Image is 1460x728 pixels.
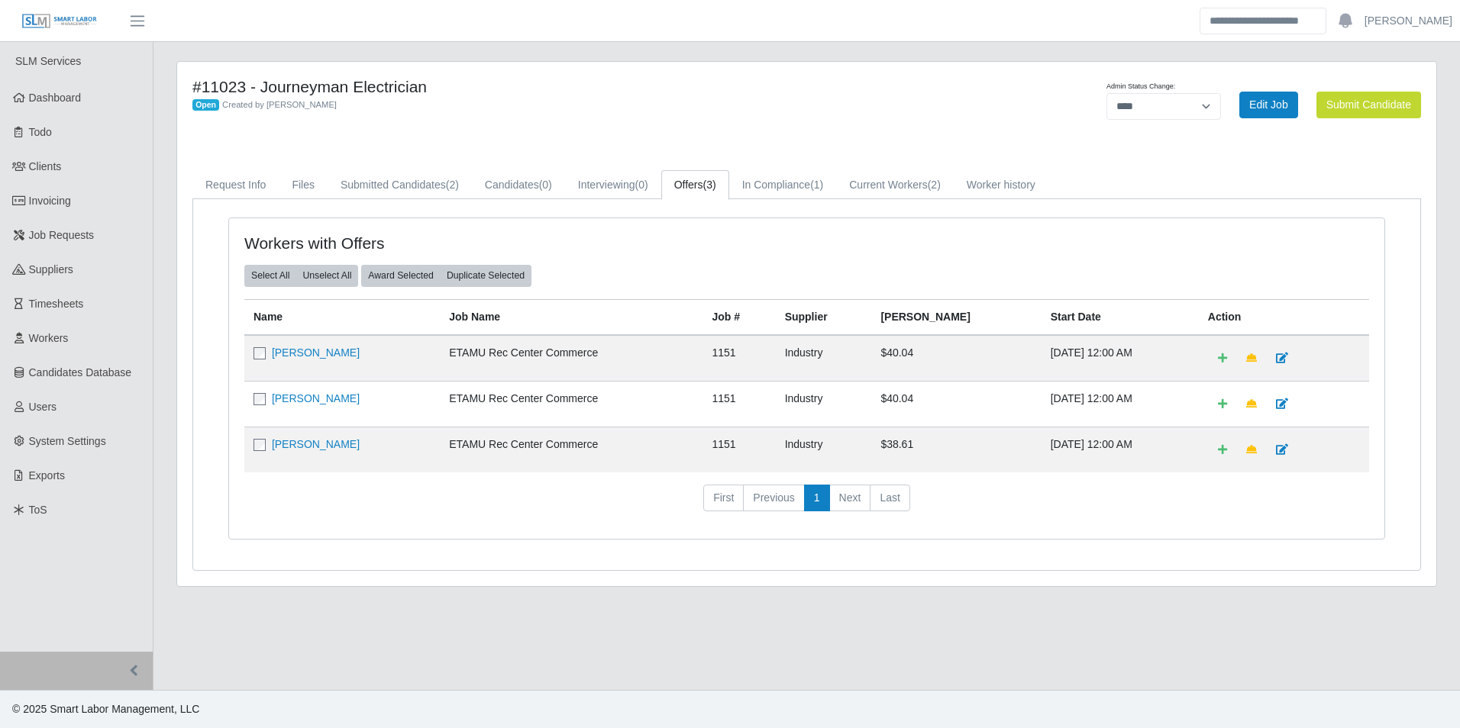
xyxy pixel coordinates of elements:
[29,435,106,447] span: System Settings
[776,381,872,427] td: Industry
[836,170,954,200] a: Current Workers
[29,229,95,241] span: Job Requests
[703,381,775,427] td: 1151
[804,485,830,512] a: 1
[244,265,296,286] button: Select All
[1200,8,1326,34] input: Search
[871,335,1041,382] td: $40.04
[440,427,703,472] td: ETAMU Rec Center Commerce
[29,298,84,310] span: Timesheets
[776,335,872,382] td: Industry
[29,126,52,138] span: Todo
[703,299,775,335] th: Job #
[29,195,71,207] span: Invoicing
[440,381,703,427] td: ETAMU Rec Center Commerce
[1106,82,1175,92] label: Admin Status Change:
[954,170,1048,200] a: Worker history
[192,99,219,111] span: Open
[279,170,328,200] a: Files
[12,703,199,715] span: © 2025 Smart Labor Management, LLC
[440,335,703,382] td: ETAMU Rec Center Commerce
[29,401,57,413] span: Users
[635,179,648,191] span: (0)
[244,299,440,335] th: Name
[1236,345,1267,372] a: Make Team Lead
[871,299,1041,335] th: [PERSON_NAME]
[29,332,69,344] span: Workers
[703,179,716,191] span: (3)
[703,335,775,382] td: 1151
[1208,436,1237,463] a: Add Default Cost Code
[729,170,837,200] a: In Compliance
[1239,92,1298,118] a: Edit Job
[1199,299,1369,335] th: Action
[296,265,358,286] button: Unselect All
[440,299,703,335] th: Job Name
[1042,381,1199,427] td: [DATE] 12:00 AM
[661,170,729,200] a: Offers
[871,427,1041,472] td: $38.61
[539,179,552,191] span: (0)
[192,77,900,96] h4: #11023 - Journeyman Electrician
[29,469,65,482] span: Exports
[871,381,1041,427] td: $40.04
[272,392,360,404] a: [PERSON_NAME]
[1236,436,1267,463] a: Make Team Lead
[1042,427,1199,472] td: [DATE] 12:00 AM
[29,504,47,516] span: ToS
[1365,13,1452,29] a: [PERSON_NAME]
[565,170,661,200] a: Interviewing
[29,366,132,378] span: Candidates Database
[15,55,81,67] span: SLM Services
[703,427,775,472] td: 1151
[1316,92,1421,118] button: Submit Candidate
[29,92,82,104] span: Dashboard
[1042,335,1199,382] td: [DATE] 12:00 AM
[272,346,360,359] a: [PERSON_NAME]
[328,170,472,200] a: Submitted Candidates
[244,485,1369,524] nav: pagination
[472,170,565,200] a: Candidates
[29,160,62,172] span: Clients
[361,265,441,286] button: Award Selected
[440,265,531,286] button: Duplicate Selected
[1208,391,1237,417] a: Add Default Cost Code
[1236,391,1267,417] a: Make Team Lead
[21,13,98,30] img: SLM Logo
[776,299,872,335] th: Supplier
[1208,345,1237,372] a: Add Default Cost Code
[192,170,279,200] a: Request Info
[222,100,337,109] span: Created by [PERSON_NAME]
[1042,299,1199,335] th: Start Date
[446,179,459,191] span: (2)
[272,438,360,450] a: [PERSON_NAME]
[776,427,872,472] td: Industry
[244,234,699,253] h4: Workers with Offers
[810,179,823,191] span: (1)
[244,265,358,286] div: bulk actions
[29,263,73,275] span: Suppliers
[928,179,941,191] span: (2)
[361,265,531,286] div: bulk actions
